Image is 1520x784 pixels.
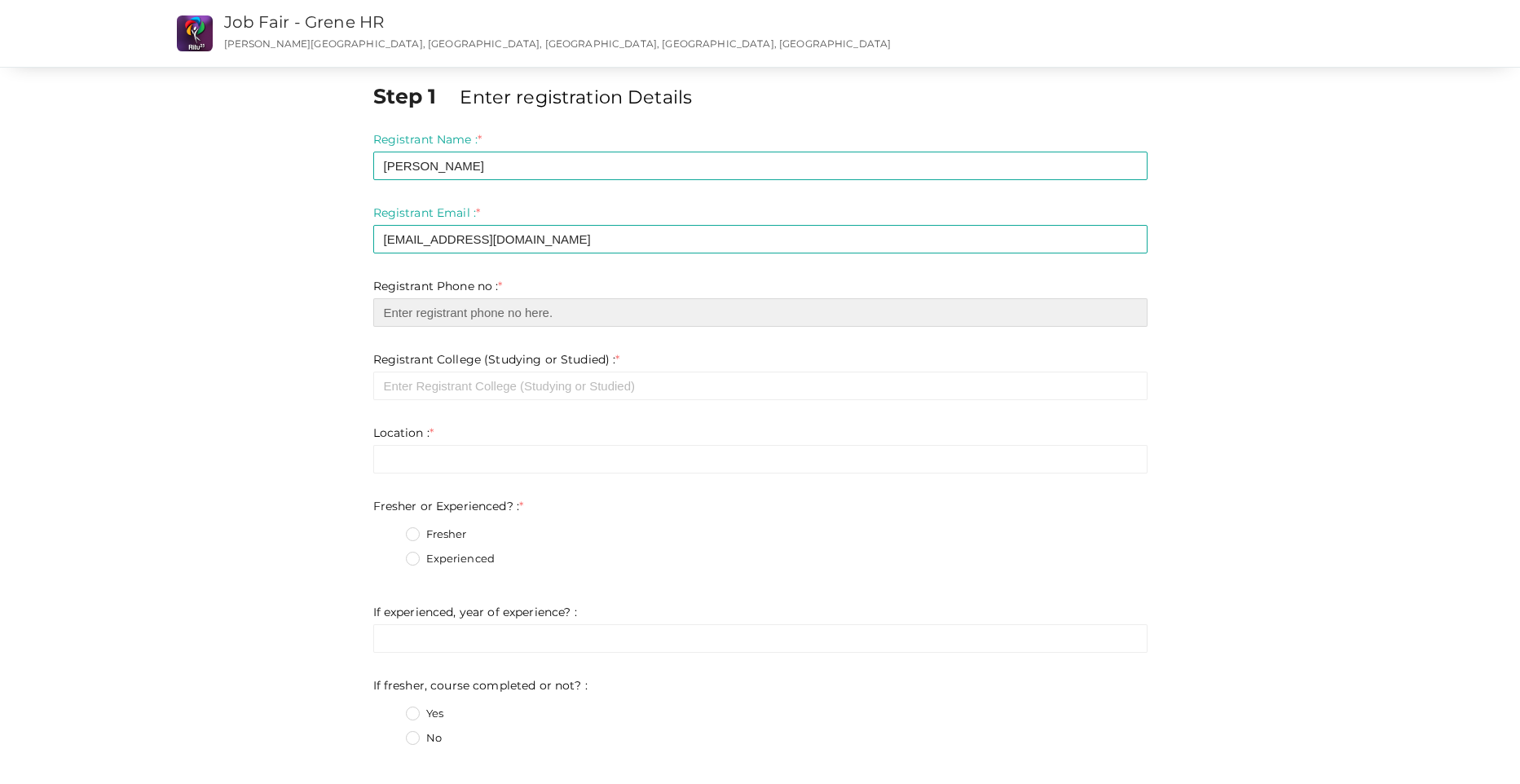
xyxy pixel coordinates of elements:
[373,425,434,441] label: Location :
[373,498,524,514] label: Fresher or Experienced? :
[406,730,442,747] label: No
[373,278,503,294] label: Registrant Phone no :
[406,526,467,543] label: Fresher
[373,205,481,221] label: Registrant Email :
[373,351,620,368] label: Registrant College (Studying or Studied) :
[224,37,985,51] p: [PERSON_NAME][GEOGRAPHIC_DATA], [GEOGRAPHIC_DATA], [GEOGRAPHIC_DATA], [GEOGRAPHIC_DATA], [GEOGRAP...
[373,152,1148,180] input: Enter registrant name here.
[406,706,443,722] label: Yes
[224,12,385,32] a: Job Fair - Grene HR
[177,15,213,51] img: CS2O7UHK_small.png
[373,225,1148,253] input: Enter registrant email here.
[460,84,692,110] label: Enter registration Details
[373,298,1148,327] input: Enter registrant phone no here.
[373,81,457,111] label: Step 1
[373,604,577,620] label: If experienced, year of experience? :
[406,551,496,567] label: Experienced
[373,131,482,148] label: Registrant Name :
[373,372,1148,400] input: Enter Registrant College (Studying or Studied)
[373,677,588,694] label: If fresher, course completed or not? :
